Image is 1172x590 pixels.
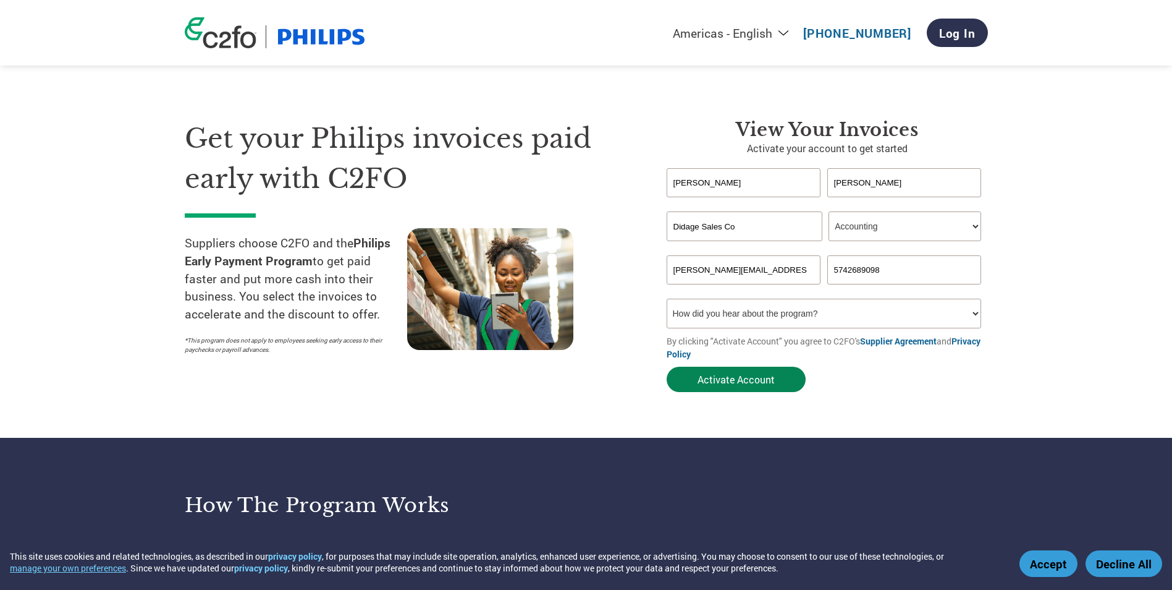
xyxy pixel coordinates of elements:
h3: View Your Invoices [667,119,988,141]
div: Invalid first name or first name is too long [667,199,821,207]
div: Inavlid Email Address [667,286,821,294]
input: Last Name* [827,168,982,197]
button: Accept [1019,550,1077,577]
p: By clicking "Activate Account" you agree to C2FO's and [667,335,988,361]
a: privacy policy [234,562,288,574]
img: supply chain worker [407,228,573,350]
a: [PHONE_NUMBER] [803,25,911,41]
select: Title/Role [828,212,981,241]
button: Activate Account [667,367,806,392]
div: Invalid company name or company name is too long [667,242,982,250]
a: Privacy Policy [667,335,980,360]
input: Phone* [827,255,982,284]
strong: Philips Early Payment Program [185,235,390,268]
input: First Name* [667,168,821,197]
input: Your company name* [667,212,822,241]
div: This site uses cookies and related technologies, as described in our , for purposes that may incl... [10,550,1001,574]
button: Decline All [1086,550,1162,577]
a: Log In [927,19,988,47]
p: Suppliers choose C2FO and the to get paid faster and put more cash into their business. You selec... [185,234,407,323]
div: Inavlid Phone Number [827,286,982,294]
a: Supplier Agreement [860,335,937,347]
p: Activate your account to get started [667,141,988,156]
img: Philips [276,25,367,48]
button: manage your own preferences [10,562,126,574]
a: privacy policy [268,550,322,562]
h1: Get your Philips invoices paid early with C2FO [185,119,630,199]
input: Invalid Email format [667,255,821,284]
p: *This program does not apply to employees seeking early access to their paychecks or payroll adva... [185,336,395,354]
div: Invalid last name or last name is too long [827,199,982,207]
img: c2fo logo [185,17,256,48]
h3: How the program works [185,493,571,518]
